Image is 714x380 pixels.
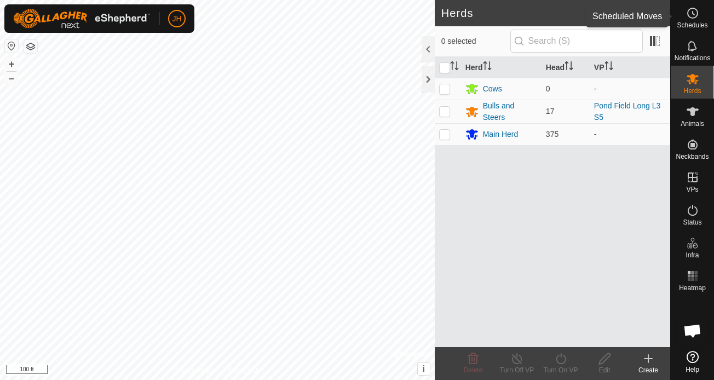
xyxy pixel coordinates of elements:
[653,5,659,21] span: 3
[174,366,215,376] a: Privacy Policy
[590,78,670,100] td: -
[483,63,492,72] p-sorticon: Activate to sort
[671,347,714,377] a: Help
[539,365,583,375] div: Turn On VP
[626,365,670,375] div: Create
[546,130,558,139] span: 375
[546,107,555,116] span: 17
[464,366,483,374] span: Delete
[422,364,424,373] span: i
[583,365,626,375] div: Edit
[686,366,699,373] span: Help
[495,365,539,375] div: Turn Off VP
[590,57,670,78] th: VP
[5,39,18,53] button: Reset Map
[565,63,573,72] p-sorticon: Activate to sort
[590,123,670,145] td: -
[679,285,706,291] span: Heatmap
[483,83,502,95] div: Cows
[542,57,590,78] th: Head
[450,63,459,72] p-sorticon: Activate to sort
[418,363,430,375] button: i
[5,72,18,85] button: –
[681,120,704,127] span: Animals
[676,153,709,160] span: Neckbands
[546,84,550,93] span: 0
[683,88,701,94] span: Herds
[441,7,653,20] h2: Herds
[686,186,698,193] span: VPs
[510,30,643,53] input: Search (S)
[461,57,542,78] th: Herd
[5,57,18,71] button: +
[686,252,699,258] span: Infra
[483,129,519,140] div: Main Herd
[604,63,613,72] p-sorticon: Activate to sort
[13,9,150,28] img: Gallagher Logo
[683,219,701,226] span: Status
[594,101,660,122] a: Pond Field Long L3 S5
[677,22,707,28] span: Schedules
[675,55,710,61] span: Notifications
[483,100,537,123] div: Bulls and Steers
[441,36,510,47] span: 0 selected
[24,40,37,53] button: Map Layers
[172,13,181,25] span: JH
[676,314,709,347] div: Open chat
[228,366,261,376] a: Contact Us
